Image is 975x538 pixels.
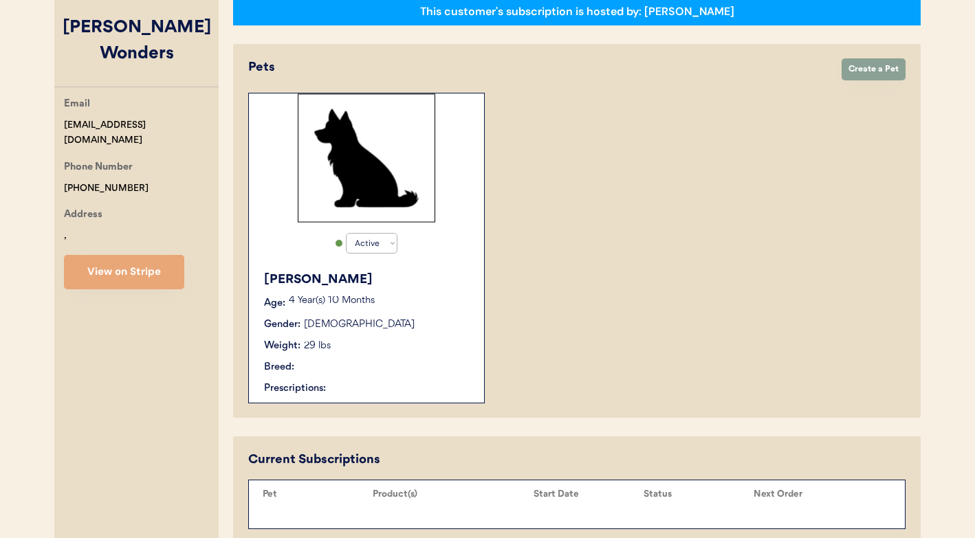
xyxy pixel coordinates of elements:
div: Next Order [754,489,857,500]
div: 29 lbs [304,339,331,353]
div: [DEMOGRAPHIC_DATA] [304,317,415,332]
div: Start Date [534,489,637,500]
button: Create a Pet [842,58,906,80]
div: This customer's subscription is hosted by: [PERSON_NAME] [420,4,734,19]
div: [PERSON_NAME] Wonders [54,15,219,67]
div: Weight: [264,339,300,353]
div: Prescriptions: [264,381,326,396]
div: [EMAIL_ADDRESS][DOMAIN_NAME] [64,117,219,149]
div: Status [644,489,747,500]
div: Pets [248,58,828,77]
div: [PHONE_NUMBER] [64,181,149,197]
div: Email [64,96,90,113]
div: Product(s) [373,489,527,500]
p: 4 Year(s) 10 Months [289,296,470,306]
div: Pet [263,489,366,500]
div: Gender: [264,317,300,332]
div: , [64,228,67,244]
div: Phone Number [64,159,133,177]
button: View on Stripe [64,255,184,289]
div: Age: [264,296,285,311]
div: [PERSON_NAME] [264,271,470,289]
div: Current Subscriptions [248,451,380,469]
div: Breed: [264,360,294,374]
img: Rectangle%2029.svg [298,93,435,223]
div: Address [64,207,102,224]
